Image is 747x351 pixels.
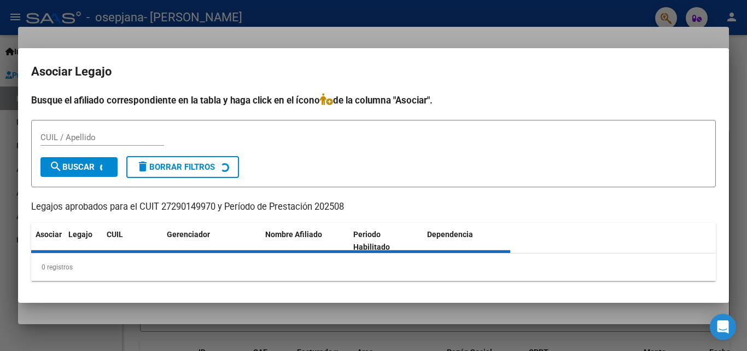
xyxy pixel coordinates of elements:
[68,230,92,239] span: Legajo
[353,230,390,251] span: Periodo Habilitado
[31,93,716,107] h4: Busque el afiliado correspondiente en la tabla y haga click en el ícono de la columna "Asociar".
[36,230,62,239] span: Asociar
[167,230,210,239] span: Gerenciador
[107,230,123,239] span: CUIL
[427,230,473,239] span: Dependencia
[423,223,511,259] datatable-header-cell: Dependencia
[265,230,322,239] span: Nombre Afiliado
[49,160,62,173] mat-icon: search
[40,157,118,177] button: Buscar
[31,200,716,214] p: Legajos aprobados para el CUIT 27290149970 y Período de Prestación 202508
[31,61,716,82] h2: Asociar Legajo
[64,223,102,259] datatable-header-cell: Legajo
[136,162,215,172] span: Borrar Filtros
[31,223,64,259] datatable-header-cell: Asociar
[102,223,162,259] datatable-header-cell: CUIL
[162,223,261,259] datatable-header-cell: Gerenciador
[710,314,736,340] div: Open Intercom Messenger
[349,223,423,259] datatable-header-cell: Periodo Habilitado
[31,254,716,281] div: 0 registros
[49,162,95,172] span: Buscar
[136,160,149,173] mat-icon: delete
[261,223,349,259] datatable-header-cell: Nombre Afiliado
[126,156,239,178] button: Borrar Filtros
